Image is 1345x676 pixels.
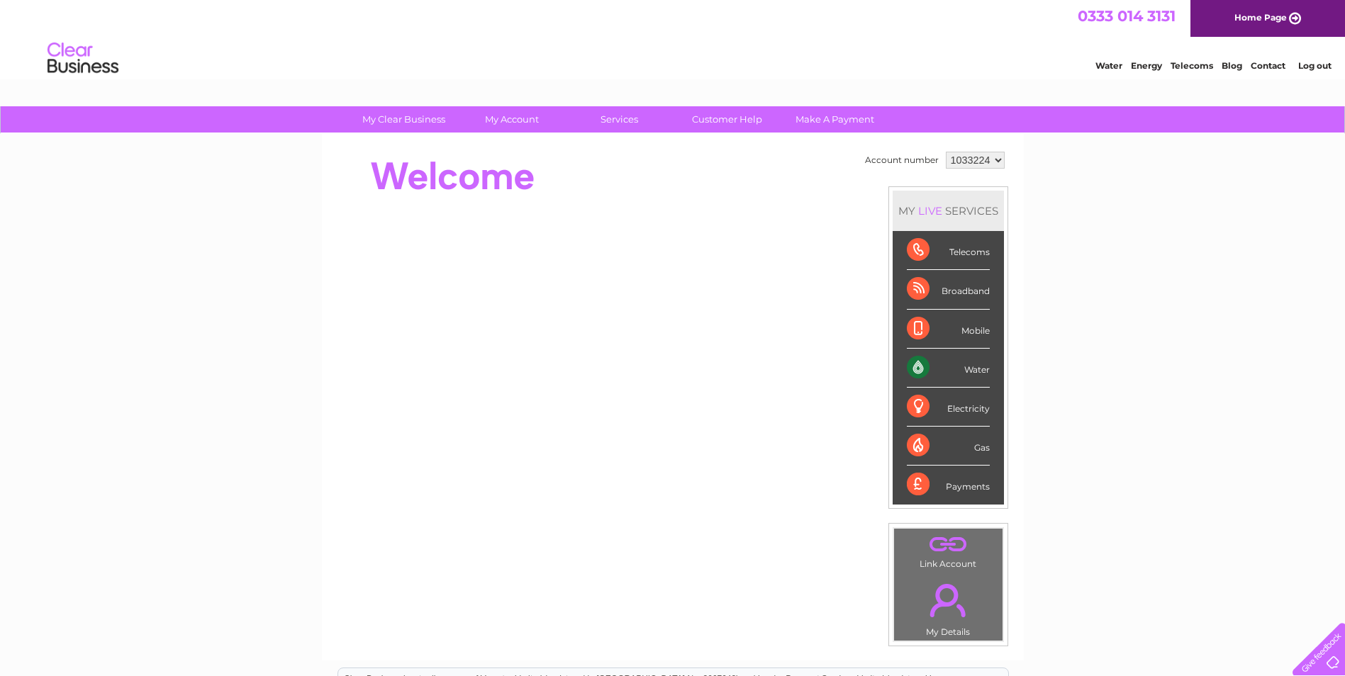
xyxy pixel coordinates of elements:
div: MY SERVICES [893,191,1004,231]
img: logo.png [47,37,119,80]
td: Link Account [893,528,1003,573]
a: Energy [1131,60,1162,71]
td: My Details [893,572,1003,641]
a: My Account [453,106,570,133]
a: My Clear Business [345,106,462,133]
a: Contact [1251,60,1285,71]
a: . [898,575,999,625]
div: Payments [907,466,990,504]
a: Water [1095,60,1122,71]
a: Make A Payment [776,106,893,133]
a: Blog [1222,60,1242,71]
div: Broadband [907,270,990,309]
div: Water [907,349,990,388]
div: LIVE [915,204,945,218]
div: Gas [907,427,990,466]
div: Electricity [907,388,990,427]
a: . [898,532,999,557]
div: Clear Business is a trading name of Verastar Limited (registered in [GEOGRAPHIC_DATA] No. 3667643... [338,8,1008,69]
td: Account number [861,148,942,172]
a: Telecoms [1171,60,1213,71]
a: 0333 014 3131 [1078,7,1176,25]
div: Mobile [907,310,990,349]
a: Customer Help [669,106,786,133]
div: Telecoms [907,231,990,270]
a: Log out [1298,60,1332,71]
a: Services [561,106,678,133]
